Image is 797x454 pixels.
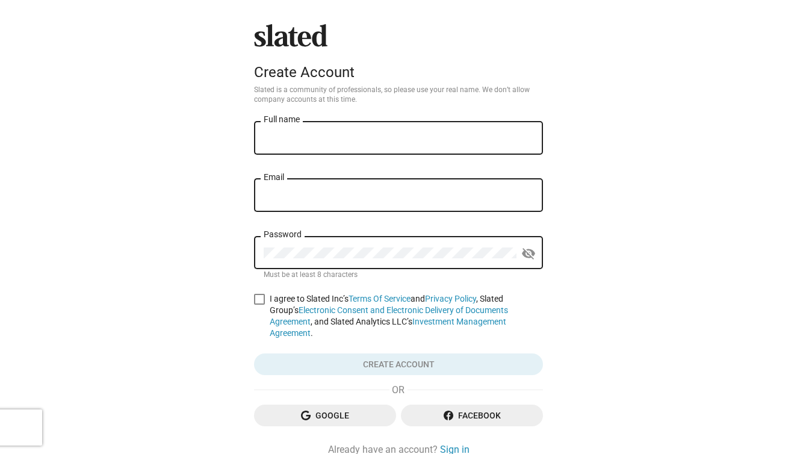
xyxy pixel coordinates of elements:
[270,293,543,339] span: I agree to Slated Inc’s and , Slated Group’s , and Slated Analytics LLC’s .
[254,64,543,81] div: Create Account
[254,405,396,426] button: Google
[264,270,358,280] mat-hint: Must be at least 8 characters
[254,24,543,86] sl-branding: Create Account
[516,241,541,266] button: Show password
[264,405,386,426] span: Google
[349,294,411,303] a: Terms Of Service
[401,405,543,426] button: Facebook
[521,244,536,263] mat-icon: visibility_off
[270,305,508,326] a: Electronic Consent and Electronic Delivery of Documents Agreement
[411,405,533,426] span: Facebook
[425,294,476,303] a: Privacy Policy
[254,86,543,105] p: Slated is a community of professionals, so please use your real name. We don’t allow company acco...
